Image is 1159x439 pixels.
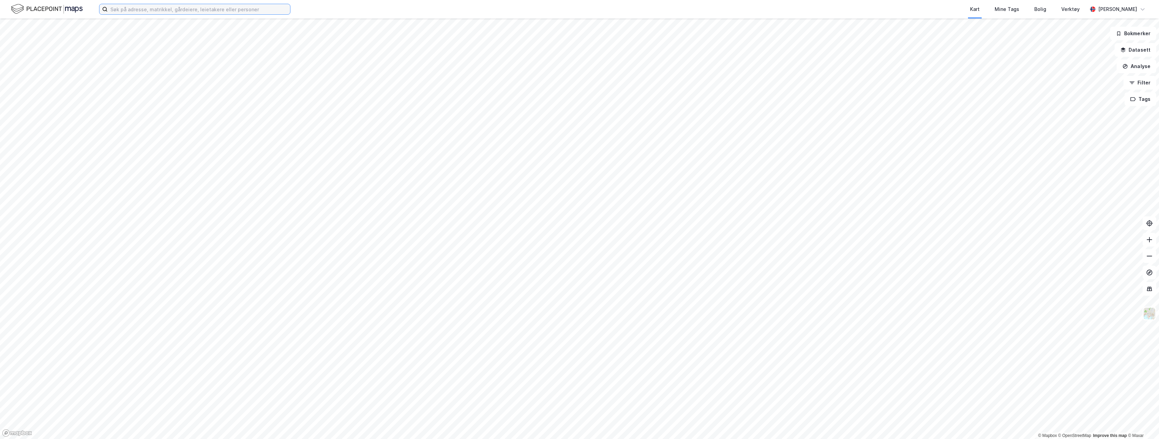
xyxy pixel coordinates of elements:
input: Søk på adresse, matrikkel, gårdeiere, leietakere eller personer [108,4,290,14]
div: Kontrollprogram for chat [1125,406,1159,439]
a: Improve this map [1093,433,1127,438]
button: Datasett [1115,43,1156,57]
img: Z [1143,307,1156,320]
div: Bolig [1034,5,1046,13]
button: Tags [1124,92,1156,106]
button: Analyse [1117,59,1156,73]
div: Mine Tags [995,5,1019,13]
button: Bokmerker [1110,27,1156,40]
iframe: Chat Widget [1125,406,1159,439]
img: logo.f888ab2527a4732fd821a326f86c7f29.svg [11,3,83,15]
div: Verktøy [1061,5,1080,13]
div: Kart [970,5,980,13]
a: OpenStreetMap [1058,433,1091,438]
a: Mapbox [1038,433,1057,438]
a: Mapbox homepage [2,429,32,437]
button: Filter [1123,76,1156,90]
div: [PERSON_NAME] [1098,5,1137,13]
